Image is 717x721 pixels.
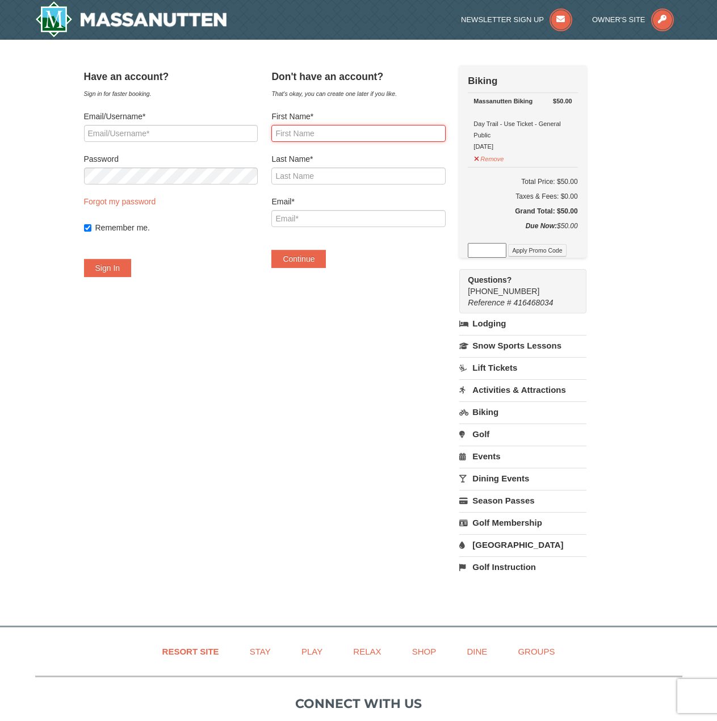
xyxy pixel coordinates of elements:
a: Stay [236,639,285,664]
strong: Biking [468,76,497,86]
a: Golf Instruction [459,556,586,577]
a: Owner's Site [592,15,674,24]
a: Groups [504,639,569,664]
div: Massanutten Biking [473,95,572,107]
label: Last Name* [271,153,445,165]
div: Day Trail - Use Ticket - General Public [DATE] [473,95,572,152]
a: Lift Tickets [459,357,586,378]
a: Play [287,639,337,664]
button: Continue [271,250,326,268]
a: Activities & Attractions [459,379,586,400]
span: Newsletter Sign Up [461,15,544,24]
img: Massanutten Resort Logo [35,1,227,37]
label: Password [84,153,258,165]
a: Dine [452,639,501,664]
h4: Don't have an account? [271,71,445,82]
label: Remember me. [95,222,258,233]
input: Last Name [271,167,445,185]
p: Connect with us [35,694,682,713]
button: Sign In [84,259,132,277]
h6: Total Price: $50.00 [468,176,577,187]
label: First Name* [271,111,445,122]
input: Email/Username* [84,125,258,142]
a: [GEOGRAPHIC_DATA] [459,534,586,555]
input: Email* [271,210,445,227]
a: Forgot my password [84,197,156,206]
input: First Name [271,125,445,142]
div: Taxes & Fees: $0.00 [468,191,577,202]
label: Email/Username* [84,111,258,122]
a: Newsletter Sign Up [461,15,572,24]
h4: Have an account? [84,71,258,82]
span: Reference # [468,298,511,307]
strong: Questions? [468,275,511,284]
a: Lodging [459,313,586,334]
button: Apply Promo Code [508,244,566,257]
a: Season Passes [459,490,586,511]
span: [PHONE_NUMBER] [468,274,565,296]
a: Resort Site [148,639,233,664]
div: Sign in for faster booking. [84,88,258,99]
span: 416468034 [514,298,554,307]
h5: Grand Total: $50.00 [468,206,577,217]
label: Email* [271,196,445,207]
a: Golf [459,424,586,445]
strong: Due Now: [526,222,557,230]
a: Shop [398,639,451,664]
span: Owner's Site [592,15,645,24]
strong: $50.00 [553,95,572,107]
a: Dining Events [459,468,586,489]
div: $50.00 [468,220,577,243]
a: Relax [339,639,395,664]
a: Events [459,446,586,467]
button: Remove [473,150,504,165]
div: That's okay, you can create one later if you like. [271,88,445,99]
a: Biking [459,401,586,422]
a: Massanutten Resort [35,1,227,37]
a: Golf Membership [459,512,586,533]
a: Snow Sports Lessons [459,335,586,356]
